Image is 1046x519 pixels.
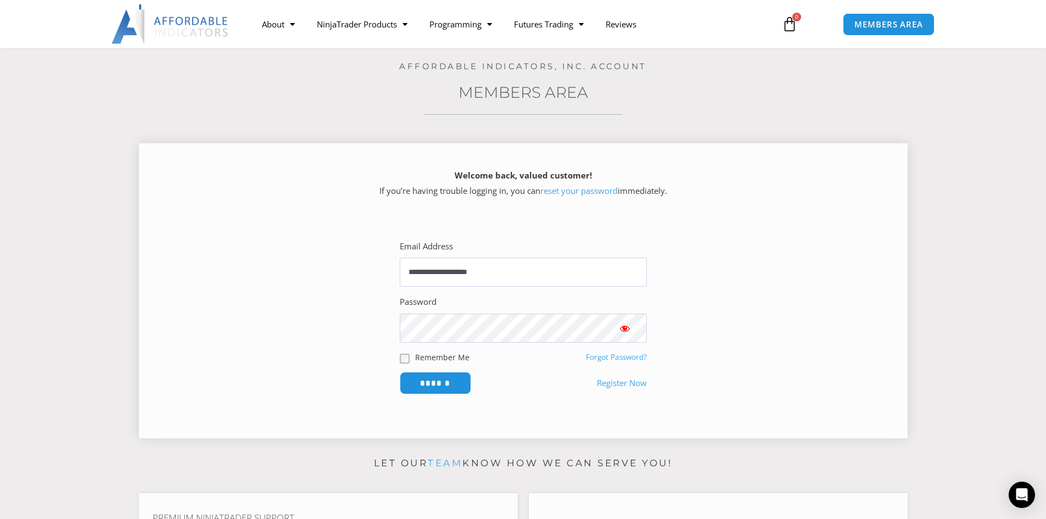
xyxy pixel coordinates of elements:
a: Register Now [597,376,647,391]
span: MEMBERS AREA [854,20,923,29]
a: 0 [765,8,814,40]
label: Remember Me [415,351,469,363]
img: LogoAI | Affordable Indicators – NinjaTrader [111,4,230,44]
a: MEMBERS AREA [843,13,935,36]
p: Let our know how we can serve you! [139,455,908,472]
a: Futures Trading [503,12,595,37]
a: Programming [418,12,503,37]
div: Open Intercom Messenger [1009,482,1035,508]
a: About [251,12,306,37]
label: Password [400,294,437,310]
button: Show password [603,314,647,343]
a: NinjaTrader Products [306,12,418,37]
a: Forgot Password? [586,352,647,362]
a: Affordable Indicators, Inc. Account [399,61,647,71]
strong: Welcome back, valued customer! [455,170,592,181]
a: Reviews [595,12,647,37]
a: reset your password [540,185,618,196]
span: 0 [792,13,801,21]
a: team [428,457,462,468]
nav: Menu [251,12,769,37]
p: If you’re having trouble logging in, you can immediately. [158,168,888,199]
label: Email Address [400,239,453,254]
a: Members Area [458,83,588,102]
